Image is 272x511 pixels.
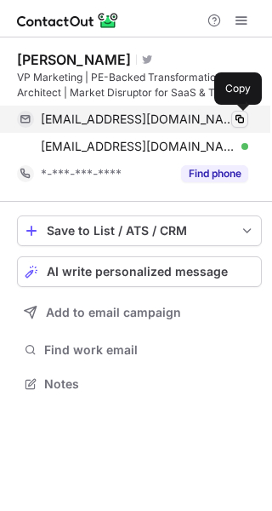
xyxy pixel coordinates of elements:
[47,224,232,238] div: Save to List / ATS / CRM
[17,10,119,31] img: ContactOut v5.3.10
[44,376,255,392] span: Notes
[17,256,262,287] button: AI write personalized message
[17,297,262,328] button: Add to email campaign
[44,342,255,358] span: Find work email
[41,112,235,127] span: [EMAIL_ADDRESS][DOMAIN_NAME]
[46,306,181,319] span: Add to email campaign
[17,70,262,100] div: VP Marketing | PE-Backed Transformation Architect | Market Disruptor for SaaS & Tech | Certified ...
[17,215,262,246] button: save-profile-one-click
[17,372,262,396] button: Notes
[17,51,131,68] div: [PERSON_NAME]
[181,165,248,182] button: Reveal Button
[47,265,228,278] span: AI write personalized message
[41,139,235,154] span: [EMAIL_ADDRESS][DOMAIN_NAME]
[17,338,262,362] button: Find work email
